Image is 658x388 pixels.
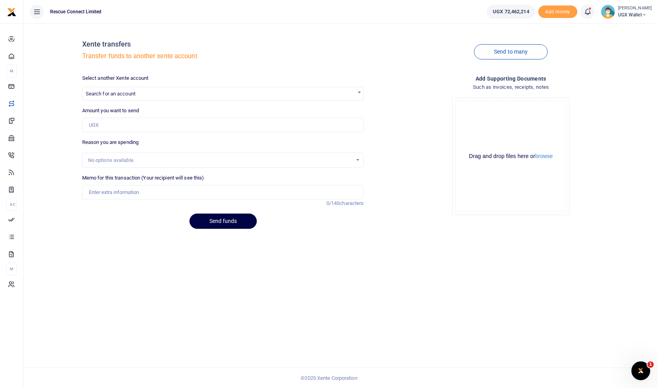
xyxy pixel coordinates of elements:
[452,98,570,215] div: File Uploader
[6,198,17,211] li: Ac
[370,83,652,92] h4: Such as invoices, receipts, notes
[7,9,16,14] a: logo-small logo-large logo-large
[339,200,364,206] span: characters
[47,8,105,15] span: Rescue Connect Limited
[487,5,535,19] a: UGX 72,462,214
[538,5,577,18] span: Add money
[474,44,548,59] a: Send to many
[82,138,139,146] label: Reason you are spending
[326,200,340,206] span: 0/140
[189,214,257,229] button: Send funds
[618,11,652,18] span: UGX Wallet
[6,65,17,77] li: M
[493,8,529,16] span: UGX 72,462,214
[86,91,135,97] span: Search for an account
[82,40,364,48] h4: Xente transfers
[601,5,615,19] img: profile-user
[82,185,364,200] input: Enter extra information
[83,87,364,99] span: Search for an account
[82,174,204,182] label: Memo for this transaction (Your recipient will see this)
[538,5,577,18] li: Toup your wallet
[601,5,652,19] a: profile-user [PERSON_NAME] UGX Wallet
[618,5,652,12] small: [PERSON_NAME]
[82,107,139,115] label: Amount you want to send
[88,156,353,164] div: No options available.
[7,7,16,17] img: logo-small
[535,153,553,159] button: browse
[82,74,149,82] label: Select another Xente account
[647,361,654,368] span: 1
[6,262,17,275] li: M
[82,87,364,101] span: Search for an account
[538,8,577,14] a: Add money
[82,52,364,60] h5: Transfer funds to another xente account
[82,118,364,133] input: UGX
[631,361,650,380] iframe: Intercom live chat
[370,74,652,83] h4: Add supporting Documents
[456,153,566,160] div: Drag and drop files here or
[484,5,538,19] li: Wallet ballance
